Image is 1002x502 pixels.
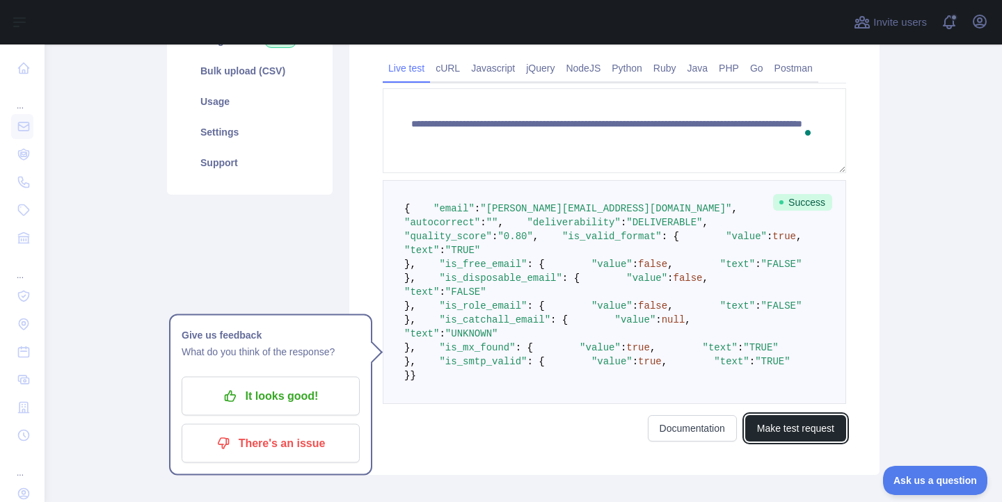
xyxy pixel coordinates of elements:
span: false [674,273,703,284]
span: "is_mx_found" [439,342,515,353]
span: : { [527,259,544,270]
span: } [410,370,415,381]
h1: Give us feedback [182,327,360,343]
a: Usage [184,86,316,117]
span: "value" [591,259,633,270]
a: Settings [184,117,316,147]
span: , [685,314,690,325]
span: Invite users [873,15,927,31]
a: cURL [430,57,466,79]
span: "DELIVERABLE" [626,217,702,228]
span: , [650,342,655,353]
span: : [492,231,498,242]
button: Make test request [745,415,846,442]
span: false [638,300,667,311]
span: : [755,259,761,270]
span: : { [550,314,568,325]
span: : { [527,356,544,367]
span: "FALSE" [761,300,802,311]
span: "text" [703,342,738,353]
a: Support [184,147,316,178]
span: }, [404,314,416,325]
span: , [703,217,708,228]
span: "is_smtp_valid" [439,356,527,367]
a: Live test [383,57,430,79]
a: jQuery [520,57,560,79]
span: "FALSE" [445,286,486,298]
span: Success [773,194,832,211]
span: }, [404,300,416,311]
span: "value" [726,231,767,242]
span: "email" [434,203,475,214]
span: : [749,356,755,367]
span: "TRUE" [445,245,480,256]
span: "deliverability" [527,217,620,228]
span: "text" [720,259,755,270]
a: NodeJS [560,57,606,79]
span: : { [562,273,580,284]
span: "FALSE" [761,259,802,270]
span: false [638,259,667,270]
span: "is_disposable_email" [439,273,562,284]
span: , [703,273,708,284]
span: , [667,259,673,270]
span: } [404,370,410,381]
span: "0.80" [498,231,532,242]
span: "" [486,217,498,228]
a: Ruby [648,57,682,79]
span: "TRUE" [755,356,790,367]
span: : [633,259,638,270]
iframe: Toggle Customer Support [883,466,988,495]
span: "text" [404,328,439,339]
span: , [498,217,503,228]
span: : [738,342,743,353]
a: PHP [713,57,745,79]
span: }, [404,356,416,367]
span: : { [662,231,679,242]
span: }, [404,273,416,284]
span: { [404,203,410,214]
div: ... [11,253,33,281]
span: "value" [615,314,656,325]
span: : { [527,300,544,311]
span: "[PERSON_NAME][EMAIL_ADDRESS][DOMAIN_NAME]" [480,203,731,214]
span: : [621,217,626,228]
span: "value" [580,342,621,353]
span: , [796,231,802,242]
span: "text" [404,286,439,298]
span: true [638,356,662,367]
a: Bulk upload (CSV) [184,56,316,86]
span: "value" [591,356,633,367]
span: , [533,231,539,242]
span: true [626,342,650,353]
span: "text" [720,300,755,311]
span: : [755,300,761,311]
span: : [633,300,638,311]
span: "is_catchall_email" [439,314,550,325]
div: ... [11,451,33,478]
a: Javascript [466,57,520,79]
a: Java [682,57,714,79]
span: null [662,314,685,325]
span: true [772,231,796,242]
span: "TRUE" [743,342,778,353]
span: : [480,217,486,228]
span: "is_role_email" [439,300,527,311]
span: "quality_score" [404,231,492,242]
span: : [621,342,626,353]
a: Go [745,57,769,79]
a: Postman [769,57,818,79]
span: : [667,273,673,284]
textarea: To enrich screen reader interactions, please activate Accessibility in Grammarly extension settings [383,88,846,173]
span: : [439,245,445,256]
span: "text" [714,356,749,367]
span: }, [404,342,416,353]
span: "value" [591,300,633,311]
span: , [732,203,738,214]
p: What do you think of the response? [182,343,360,360]
span: "is_free_email" [439,259,527,270]
button: Invite users [851,11,930,33]
span: : [767,231,772,242]
span: : [655,314,661,325]
span: "UNKNOWN" [445,328,498,339]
